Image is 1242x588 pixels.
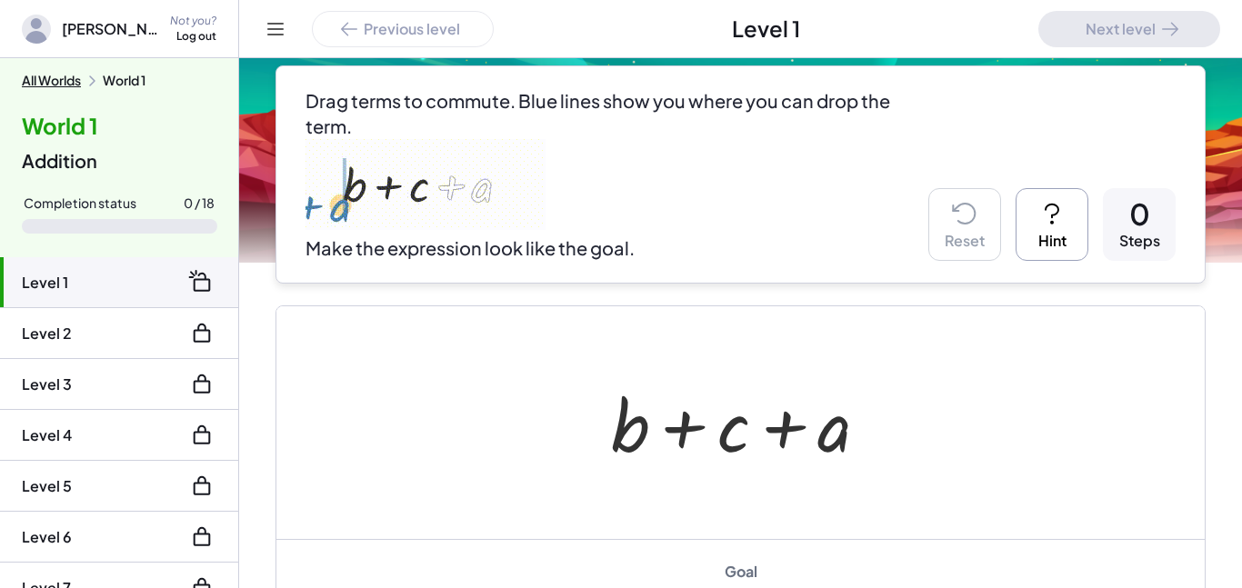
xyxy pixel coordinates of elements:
div: Addition [22,148,216,174]
div: Goal [725,562,757,582]
button: All Worlds [22,73,81,89]
span: [PERSON_NAME] [62,18,159,40]
div: Level 3 [22,374,72,395]
p: Make the expression look like the goal. [305,235,906,261]
div: Not you? [170,14,216,29]
div: Level 1 [22,272,68,294]
div: World 1 [103,73,145,89]
div: Level 5 [22,475,72,497]
div: Level 6 [22,526,72,548]
div: 0 / 18 [184,195,215,212]
div: Steps [1119,231,1160,251]
button: Reset [928,188,1001,261]
div: 0 [1129,199,1150,228]
div: Completion status [24,195,136,212]
p: Drag terms to commute. Blue lines show you where you can drop the term. [305,88,906,139]
button: Previous level [312,11,494,47]
span: Level 1 [732,14,800,45]
button: Hint [1016,188,1088,261]
button: Next level [1038,11,1220,47]
div: Log out [176,29,216,45]
img: 56cf5447296759071fcc2ff51039f268eea200ea748524efec10c15285825acf.gif [305,139,546,230]
div: Level 4 [22,424,72,446]
h4: World 1 [22,111,216,142]
div: Level 2 [22,323,72,344]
